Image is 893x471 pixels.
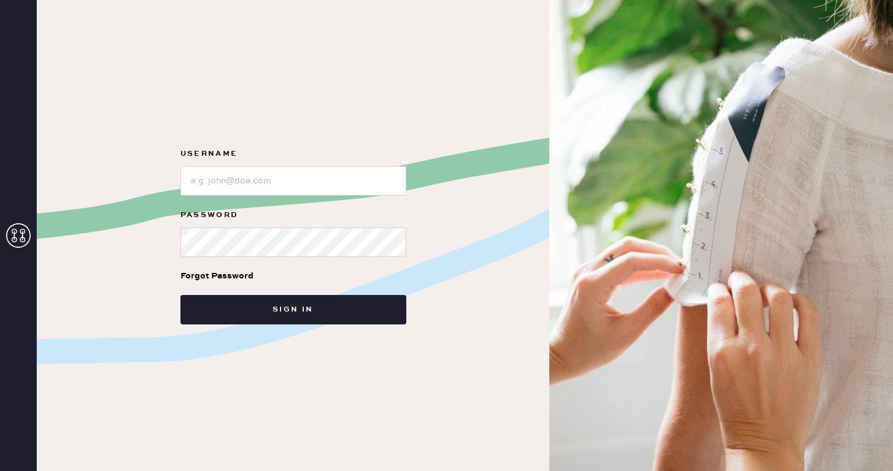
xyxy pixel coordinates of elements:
[180,166,406,196] input: e.g. john@doe.com
[180,208,406,223] label: Password
[180,295,406,324] button: Sign in
[180,147,406,161] label: Username
[180,257,253,295] a: Forgot Password
[180,269,253,283] div: Forgot Password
